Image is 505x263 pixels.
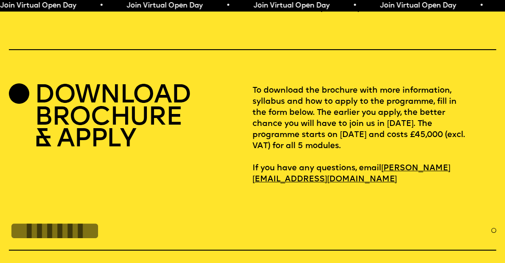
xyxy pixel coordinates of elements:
span: • [82,2,86,9]
span: • [335,2,339,9]
a: [PERSON_NAME][EMAIL_ADDRESS][DOMAIN_NAME] [252,161,450,187]
h2: DOWNLOAD BROCHURE & APPLY [35,85,190,152]
span: • [209,2,213,9]
span: • [462,2,466,9]
p: To download the brochure with more information, syllabus and how to apply to the programme, fill ... [252,85,496,185]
